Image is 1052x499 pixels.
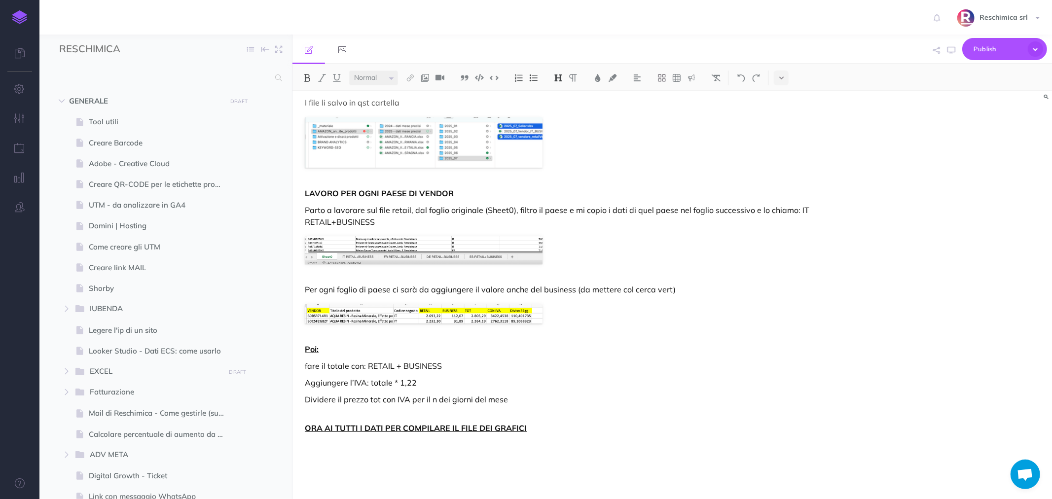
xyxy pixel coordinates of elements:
img: Bold button [303,74,312,82]
p: Parto a lavorare sul file retail, dal foglio originale (Sheet0), filtro il paese e mi copio i dat... [305,204,812,228]
img: bRUHrv517I9zIyXY4Rro.png [305,236,543,264]
span: Creare QR-CODE per le etichette prodotto [89,178,233,190]
img: Ordered list button [514,74,523,82]
strong: LAVORO PER OGNI PAESE DI VENDOR [305,188,454,198]
span: Reschimica srl [975,13,1033,22]
img: SYa4djqk1Oq5LKxmPekz2tk21Z5wK9RqXEiubV6a.png [957,9,975,27]
img: Clear styles button [712,74,721,82]
input: Documentation Name [59,42,175,57]
span: Publish [974,41,1023,57]
button: DRAFT [225,366,250,378]
span: Creare Barcode [89,137,233,149]
u: ORA AI TUTTI I DATI PER COMPILARE IL FILE DEI GRAFICI [305,423,527,433]
p: I file li salvo in qst cartella [305,97,812,108]
span: IUBENDA [90,303,218,316]
img: Blockquote button [460,74,469,82]
img: Unordered list button [529,74,538,82]
img: Code block button [475,74,484,81]
span: Calcolare percentuale di aumento da un anno all'altro [89,428,233,440]
span: Domini | Hosting [89,220,233,232]
button: Publish [962,38,1047,60]
span: Come creare gli UTM [89,241,233,253]
span: GENERALE [69,95,220,107]
p: Aggiungere l’IVA: totale * 1,22 [305,377,812,389]
img: Underline button [332,74,341,82]
p: Per ogni foglio di paese ci sarà da aggiungere il valore anche del business (da mettere col cerca... [305,284,812,295]
span: Digital Growth - Ticket [89,470,233,482]
img: Create table button [672,74,681,82]
input: Search [59,69,269,87]
p: fare il totale con: RETAIL + BUSINESS [305,360,812,372]
img: hzfFnolI3RRbSiKzKrWX.png [305,304,543,323]
span: Shorby [89,283,233,294]
img: Headings dropdown button [554,74,563,82]
span: Creare link MAIL [89,262,233,274]
span: EXCEL [90,365,218,378]
span: Fatturazione [90,386,218,399]
span: Tool utili [89,116,233,128]
img: Add video button [435,74,444,82]
img: Redo [752,74,761,82]
p: Dividere il prezzo tot con IVA per il n dei giorni del mese [305,393,812,405]
img: Inline code button [490,74,499,81]
span: ADV META [90,449,218,462]
img: Text background color button [608,74,617,82]
span: Looker Studio - Dati ECS: come usarlo [89,345,233,357]
img: Paragraph button [569,74,578,82]
img: Alignment dropdown menu button [633,74,642,82]
u: Poi: [305,344,319,354]
img: Italic button [318,74,326,82]
span: Adobe - Creative Cloud [89,158,233,170]
img: Callout dropdown menu button [687,74,696,82]
button: DRAFT [227,96,252,107]
img: Add image button [421,74,430,82]
img: logo-mark.svg [12,10,27,24]
small: DRAFT [229,369,246,375]
img: Link button [406,74,415,82]
span: Legere l'ip di un sito [89,324,233,336]
a: Aprire la chat [1011,460,1040,489]
span: UTM - da analizzare in GA4 [89,199,233,211]
span: Mail di Reschimica - Come gestirle (su Aruba) [89,407,233,419]
img: Ew814ToG7sdOwv2erld4.png [305,117,543,168]
img: Undo [737,74,746,82]
img: Text color button [593,74,602,82]
small: DRAFT [230,98,248,105]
